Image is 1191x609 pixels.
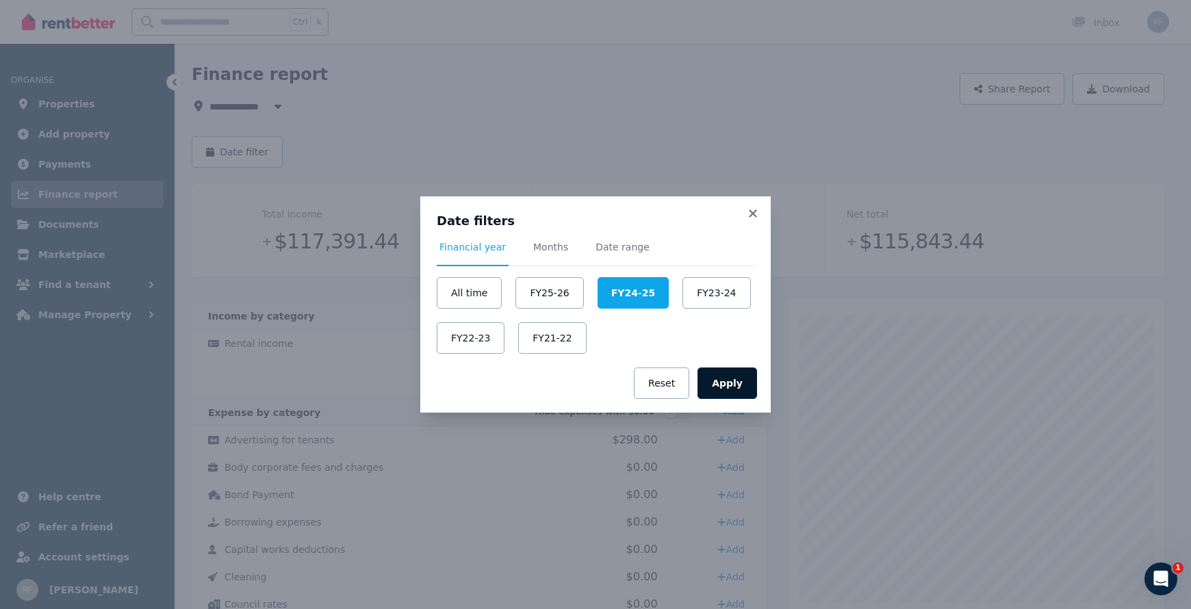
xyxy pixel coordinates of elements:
button: FY21-22 [518,322,586,354]
span: Months [533,240,568,254]
iframe: Intercom live chat [1144,562,1177,595]
button: FY24-25 [598,277,669,309]
button: FY22-23 [437,322,504,354]
span: 1 [1173,562,1183,573]
nav: Tabs [437,240,754,266]
button: FY23-24 [682,277,750,309]
span: Date range [595,240,650,254]
button: Reset [634,367,689,399]
h3: Date filters [437,213,754,229]
button: All time [437,277,502,309]
button: FY25-26 [515,277,583,309]
span: Financial year [439,240,506,254]
button: Apply [697,367,757,399]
